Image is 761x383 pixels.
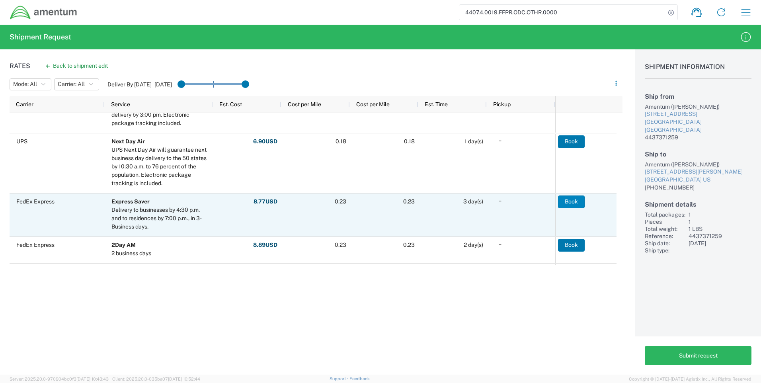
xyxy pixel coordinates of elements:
button: Mode: All [10,78,51,90]
div: [DATE] [689,240,751,247]
span: Server: 2025.20.0-970904bc0f3 [10,377,109,381]
span: 3 day(s) [463,198,483,205]
span: 2 day(s) [464,242,483,248]
span: UPS [16,138,27,145]
span: FedEx Express [16,242,55,248]
a: [STREET_ADDRESS][GEOGRAPHIC_DATA] [GEOGRAPHIC_DATA] [645,110,751,134]
div: Amentum ([PERSON_NAME]) [645,103,751,110]
div: [PHONE_NUMBER] [645,184,751,191]
span: 0.18 [404,138,415,145]
span: Est. Time [425,101,448,107]
span: Copyright © [DATE]-[DATE] Agistix Inc., All Rights Reserved [629,375,751,383]
span: Est. Cost [219,101,242,107]
span: Cost per Mile [288,101,321,107]
button: Book [558,135,585,148]
div: Ship date: [645,240,685,247]
span: FedEx Express [16,198,55,205]
span: 1 day(s) [464,138,483,145]
div: Ship type: [645,247,685,254]
h2: Shipment Request [10,32,71,42]
h1: Rates [10,62,30,70]
div: 4437371259 [645,134,751,141]
b: Express Saver [111,198,150,205]
div: 4437371259 [689,233,751,240]
a: Feedback [349,376,370,381]
button: 8.77USD [253,195,278,208]
input: Shipment, tracking or reference number [459,5,665,20]
a: Support [330,376,349,381]
a: [STREET_ADDRESS][PERSON_NAME][GEOGRAPHIC_DATA] US [645,168,751,184]
div: Amentum ([PERSON_NAME]) [645,161,751,168]
span: 0.23 [403,198,415,205]
div: 2 business days [111,249,151,258]
button: Back to shipment edit [40,59,114,73]
h2: Ship from [645,93,751,100]
div: Total weight: [645,225,685,233]
div: Pieces [645,218,685,225]
button: Submit request [645,346,751,365]
div: 1 [689,218,751,225]
span: Mode: All [13,80,37,88]
button: 6.90USD [253,135,278,148]
div: Total packages: [645,211,685,218]
span: [DATE] 10:52:44 [168,377,200,381]
h1: Shipment Information [645,63,751,79]
span: Cost per Mile [356,101,390,107]
button: Book [558,239,585,252]
div: [STREET_ADDRESS][PERSON_NAME] [645,168,751,176]
span: 0.23 [403,242,415,248]
span: 0.23 [335,242,346,248]
span: Carrier: All [58,80,85,88]
strong: 8.77 USD [254,198,277,205]
strong: 8.89 USD [253,241,277,249]
span: 0.23 [335,198,346,205]
button: Carrier: All [54,78,99,90]
span: Client: 2025.20.0-035ba07 [112,377,200,381]
div: [GEOGRAPHIC_DATA] [GEOGRAPHIC_DATA] [645,118,751,134]
strong: 6.90 USD [253,138,277,145]
div: 1 LBS [689,225,751,233]
b: 2Day AM [111,242,136,248]
h2: Shipment details [645,201,751,208]
div: Reference: [645,233,685,240]
button: Book [558,195,585,208]
b: Next Day Air [111,138,145,145]
span: [DATE] 10:43:43 [76,377,109,381]
span: 0.18 [336,138,346,145]
div: 1 [689,211,751,218]
img: dyncorp [10,5,78,20]
h2: Ship to [645,150,751,158]
div: [STREET_ADDRESS] [645,110,751,118]
span: Service [111,101,130,107]
button: 8.89USD [253,239,278,252]
label: Deliver By [DATE] - [DATE] [107,81,172,88]
span: Carrier [16,101,33,107]
div: Delivery to businesses by 4:30 p.m. and to residences by 7:00 p.m., in 3-Business days. [111,206,209,231]
div: UPS Next Day Air will guarantee next business day delivery to the 50 states by 10:30 a.m. to 76 p... [111,146,209,188]
span: Pickup [493,101,511,107]
div: [GEOGRAPHIC_DATA] US [645,176,751,184]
